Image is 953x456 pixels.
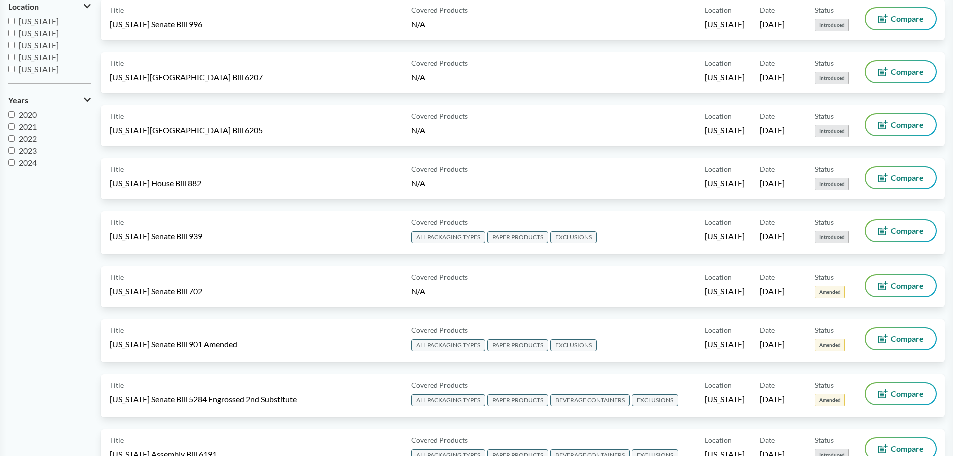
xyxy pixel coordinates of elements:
span: Introduced [815,178,849,190]
span: [US_STATE] Senate Bill 5284 Engrossed 2nd Substitute [110,394,297,405]
span: [DATE] [760,286,785,297]
span: Status [815,5,834,15]
input: [US_STATE] [8,30,15,36]
span: 2021 [19,122,37,131]
span: ALL PACKAGING TYPES [411,231,485,243]
span: [US_STATE] [19,52,59,62]
input: 2021 [8,123,15,130]
span: Location [705,164,732,174]
span: [US_STATE][GEOGRAPHIC_DATA] Bill 6205 [110,125,263,136]
span: PAPER PRODUCTS [487,231,548,243]
span: [US_STATE][GEOGRAPHIC_DATA] Bill 6207 [110,72,263,83]
span: Introduced [815,19,849,31]
span: Title [110,164,124,174]
input: 2022 [8,135,15,142]
span: N/A [411,72,425,82]
span: Status [815,164,834,174]
span: EXCLUSIONS [550,231,597,243]
span: Amended [815,339,845,351]
button: Compare [866,8,936,29]
span: N/A [411,19,425,29]
span: Status [815,380,834,390]
span: [US_STATE] [19,16,59,26]
span: [US_STATE] [705,286,745,297]
span: Location [8,2,39,11]
span: [US_STATE] [705,125,745,136]
span: Compare [891,174,924,182]
span: Date [760,164,775,174]
span: Title [110,380,124,390]
span: [US_STATE] [705,339,745,350]
span: Date [760,325,775,335]
span: Compare [891,335,924,343]
span: BEVERAGE CONTAINERS [550,394,630,406]
span: [US_STATE] [705,394,745,405]
span: Amended [815,286,845,298]
span: N/A [411,125,425,135]
span: Covered Products [411,325,468,335]
span: EXCLUSIONS [550,339,597,351]
span: Introduced [815,125,849,137]
span: Date [760,435,775,445]
span: Compare [891,445,924,453]
span: Location [705,5,732,15]
span: Title [110,217,124,227]
span: Date [760,58,775,68]
span: Location [705,111,732,121]
span: Compare [891,227,924,235]
button: Compare [866,383,936,404]
span: Date [760,272,775,282]
span: Covered Products [411,111,468,121]
span: 2020 [19,110,37,119]
span: [US_STATE] [705,178,745,189]
span: [US_STATE] Senate Bill 901 Amended [110,339,237,350]
span: [US_STATE] [705,231,745,242]
span: Introduced [815,231,849,243]
span: [DATE] [760,339,785,350]
input: 2024 [8,159,15,166]
span: Location [705,217,732,227]
span: 2023 [19,146,37,155]
span: EXCLUSIONS [632,394,678,406]
input: 2020 [8,111,15,118]
span: Status [815,435,834,445]
span: Title [110,325,124,335]
span: [DATE] [760,19,785,30]
span: Compare [891,390,924,398]
span: Date [760,380,775,390]
span: N/A [411,178,425,188]
span: Title [110,58,124,68]
span: PAPER PRODUCTS [487,394,548,406]
span: Title [110,5,124,15]
span: Covered Products [411,5,468,15]
span: [DATE] [760,394,785,405]
span: [US_STATE] [705,72,745,83]
button: Compare [866,220,936,241]
span: Date [760,111,775,121]
span: Location [705,58,732,68]
button: Compare [866,61,936,82]
span: 2022 [19,134,37,143]
span: Location [705,380,732,390]
span: ALL PACKAGING TYPES [411,339,485,351]
span: [US_STATE] [19,28,59,38]
span: [DATE] [760,72,785,83]
span: ALL PACKAGING TYPES [411,394,485,406]
span: [US_STATE] [705,19,745,30]
span: [DATE] [760,178,785,189]
span: [US_STATE] [19,40,59,50]
span: Covered Products [411,435,468,445]
button: Compare [866,328,936,349]
span: Status [815,325,834,335]
span: [DATE] [760,231,785,242]
input: [US_STATE] [8,66,15,72]
span: [US_STATE] Senate Bill 939 [110,231,202,242]
input: [US_STATE] [8,42,15,48]
span: Status [815,58,834,68]
span: Covered Products [411,164,468,174]
span: Location [705,325,732,335]
span: Status [815,272,834,282]
span: Compare [891,121,924,129]
span: Introduced [815,72,849,84]
span: Compare [891,68,924,76]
